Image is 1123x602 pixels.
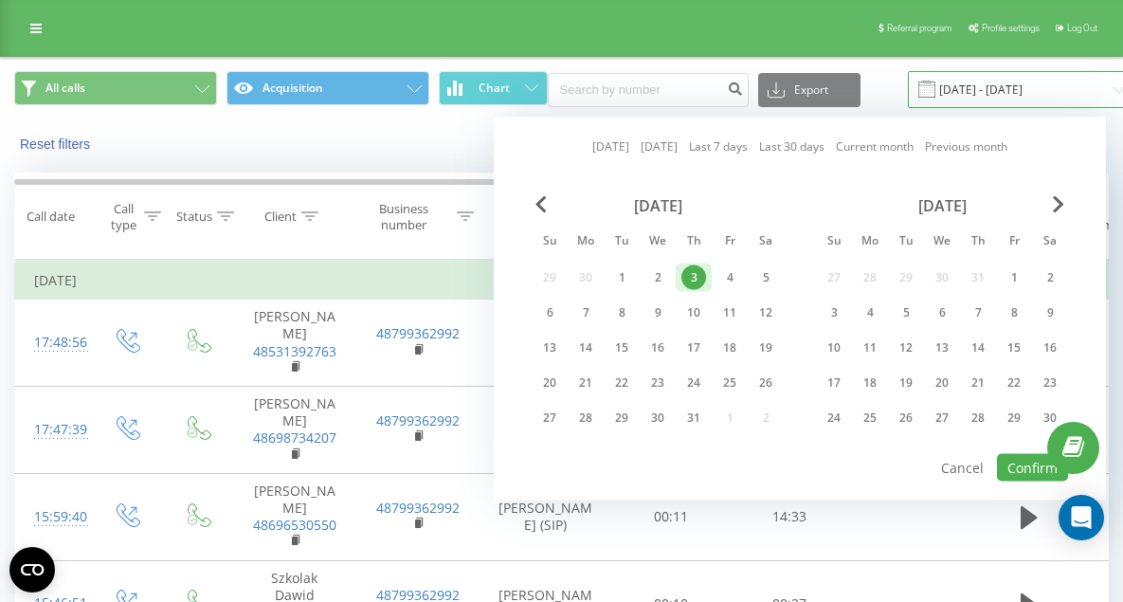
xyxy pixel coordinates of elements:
div: Sat Nov 16, 2024 [1032,334,1068,362]
div: 20 [930,371,954,395]
abbr: Friday [715,228,744,257]
div: Mon Nov 4, 2024 [852,299,888,327]
div: 22 [609,371,634,395]
div: Thu Oct 24, 2024 [676,369,712,397]
a: 48698734207 [253,429,336,447]
div: Wed Nov 6, 2024 [924,299,960,327]
div: Fri Oct 25, 2024 [712,369,748,397]
div: Call date [27,209,75,225]
abbr: Thursday [964,228,992,257]
div: 26 [753,371,778,395]
div: 12 [894,336,918,360]
div: 18 [858,371,882,395]
div: Fri Nov 22, 2024 [996,369,1032,397]
div: Fri Nov 1, 2024 [996,264,1032,292]
div: Fri Nov 8, 2024 [996,299,1032,327]
div: Wed Oct 23, 2024 [640,369,676,397]
div: Mon Oct 14, 2024 [568,334,604,362]
div: Thu Oct 31, 2024 [676,404,712,432]
div: 2 [1038,265,1062,290]
a: [DATE] [641,137,678,155]
a: Last 7 days [689,137,748,155]
button: Confirm [997,454,1068,482]
div: 11 [717,301,742,325]
div: 17:48:56 [34,324,72,361]
abbr: Wednesday [928,228,956,257]
div: Wed Nov 20, 2024 [924,369,960,397]
div: Sat Oct 26, 2024 [748,369,784,397]
div: Sun Oct 13, 2024 [532,334,568,362]
a: 48696530550 [253,516,336,534]
button: Chart [439,71,548,105]
div: Sat Nov 2, 2024 [1032,264,1068,292]
div: 7 [966,301,990,325]
button: Export [758,73,860,107]
div: 17 [822,371,846,395]
div: 27 [930,406,954,430]
div: 30 [1038,406,1062,430]
div: Wed Nov 27, 2024 [924,404,960,432]
div: 11 [858,336,882,360]
div: 17 [681,336,706,360]
div: Sat Oct 5, 2024 [748,264,784,292]
td: [PERSON_NAME] (SIP) [480,387,612,474]
div: Mon Oct 21, 2024 [568,369,604,397]
div: Thu Oct 3, 2024 [676,264,712,292]
div: Sun Nov 24, 2024 [816,404,852,432]
div: 19 [753,336,778,360]
div: Sun Oct 6, 2024 [532,299,568,327]
div: Tue Oct 29, 2024 [604,404,640,432]
div: Sun Nov 17, 2024 [816,369,852,397]
button: Cancel [931,454,994,482]
div: 8 [1002,301,1026,325]
div: Mon Nov 25, 2024 [852,404,888,432]
div: Wed Oct 9, 2024 [640,299,676,327]
div: Mon Oct 28, 2024 [568,404,604,432]
div: [DATE] [532,196,784,215]
div: 16 [645,336,670,360]
abbr: Monday [856,228,884,257]
span: Profile settings [982,23,1040,33]
abbr: Tuesday [892,228,920,257]
div: Wed Nov 13, 2024 [924,334,960,362]
div: 28 [966,406,990,430]
div: Wed Oct 16, 2024 [640,334,676,362]
div: 29 [609,406,634,430]
div: 15 [609,336,634,360]
a: 48799362992 [376,499,460,517]
div: 30 [645,406,670,430]
div: 6 [537,301,562,325]
div: Mon Nov 11, 2024 [852,334,888,362]
span: All calls [45,81,85,96]
div: Mon Nov 18, 2024 [852,369,888,397]
span: Next Month [1053,196,1064,213]
div: Thu Oct 10, 2024 [676,299,712,327]
button: Reset filters [14,136,100,153]
div: 18 [717,336,742,360]
div: Client [264,209,297,225]
a: [DATE] [592,137,629,155]
div: 3 [822,301,846,325]
div: Wed Oct 2, 2024 [640,264,676,292]
div: Sat Oct 19, 2024 [748,334,784,362]
abbr: Friday [1000,228,1028,257]
div: 1 [609,265,634,290]
div: Status [176,209,212,225]
td: [PERSON_NAME] (SIP) [480,300,612,387]
div: Thu Nov 21, 2024 [960,369,996,397]
div: 12 [753,301,778,325]
div: 5 [894,301,918,325]
div: 27 [537,406,562,430]
div: 10 [822,336,846,360]
div: Wed Oct 30, 2024 [640,404,676,432]
div: 13 [930,336,954,360]
div: Fri Oct 18, 2024 [712,334,748,362]
div: Mon Oct 7, 2024 [568,299,604,327]
div: Tue Nov 26, 2024 [888,404,924,432]
div: 24 [822,406,846,430]
button: All calls [14,71,217,105]
div: 29 [1002,406,1026,430]
div: 9 [645,301,670,325]
div: Sun Oct 27, 2024 [532,404,568,432]
div: 25 [717,371,742,395]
